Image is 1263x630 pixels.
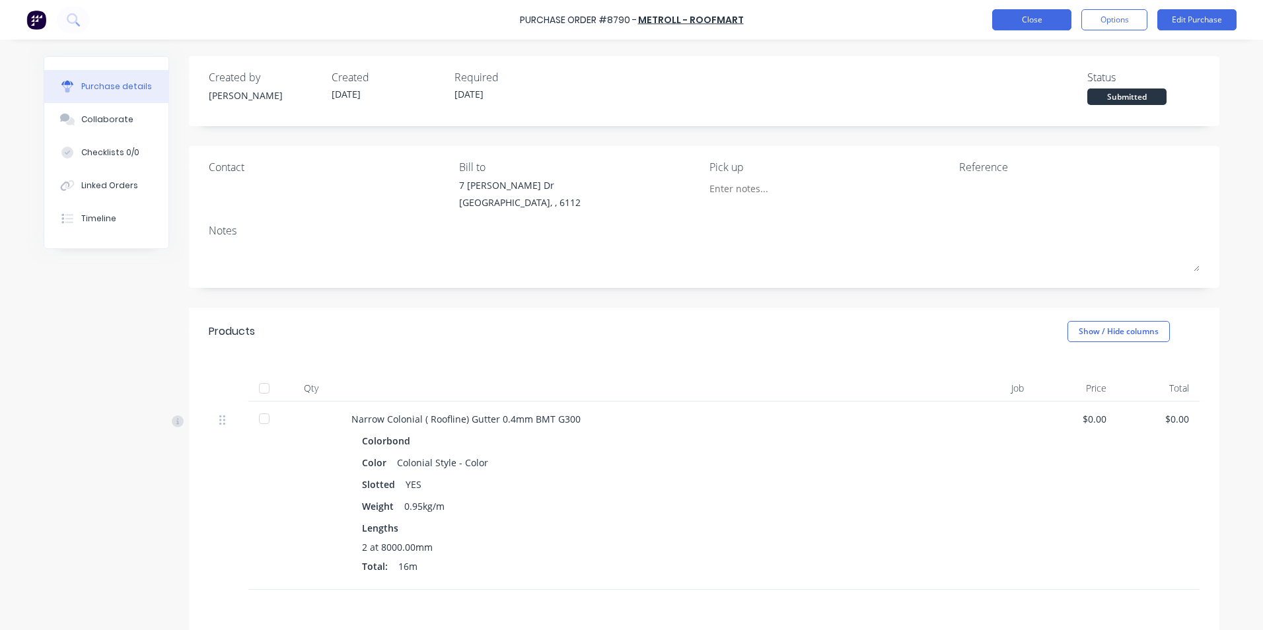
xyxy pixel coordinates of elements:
div: Status [1087,69,1200,85]
img: Factory [26,10,46,30]
div: Color [362,453,397,472]
div: $0.00 [1128,412,1189,426]
div: Reference [959,159,1200,175]
div: Collaborate [81,114,133,125]
button: Purchase details [44,70,168,103]
div: Required [454,69,567,85]
div: Qty [281,375,341,402]
div: Linked Orders [81,180,138,192]
button: Linked Orders [44,169,168,202]
span: Total: [362,559,388,573]
div: [GEOGRAPHIC_DATA], , 6112 [459,195,581,209]
div: $0.00 [1045,412,1106,426]
div: Total [1117,375,1200,402]
div: Colonial Style - Color [397,453,488,472]
div: Purchase details [81,81,152,92]
button: Close [992,9,1071,30]
span: Lengths [362,521,398,535]
input: Enter notes... [709,178,830,198]
div: [PERSON_NAME] [209,88,321,102]
button: Show / Hide columns [1067,321,1170,342]
div: Slotted [362,475,406,494]
div: Pick up [709,159,950,175]
span: 2 at 8000.00mm [362,540,433,554]
div: Submitted [1087,88,1167,105]
button: Options [1081,9,1147,30]
div: Price [1034,375,1117,402]
a: Metroll - Roofmart [638,13,744,26]
div: Created [332,69,444,85]
div: Colorbond [362,431,415,450]
div: Narrow Colonial ( Roofline) Gutter 0.4mm BMT G300 [351,412,925,426]
span: 16m [398,559,417,573]
div: 0.95kg/m [404,497,445,516]
div: Contact [209,159,449,175]
button: Checklists 0/0 [44,136,168,169]
button: Collaborate [44,103,168,136]
div: Weight [362,497,404,516]
div: Bill to [459,159,700,175]
div: Notes [209,223,1200,238]
button: Edit Purchase [1157,9,1237,30]
div: Timeline [81,213,116,225]
button: Timeline [44,202,168,235]
div: 7 [PERSON_NAME] Dr [459,178,581,192]
div: Purchase Order #8790 - [520,13,637,27]
div: Job [935,375,1034,402]
div: Products [209,324,255,339]
div: Created by [209,69,321,85]
div: Checklists 0/0 [81,147,139,158]
div: YES [406,475,421,494]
